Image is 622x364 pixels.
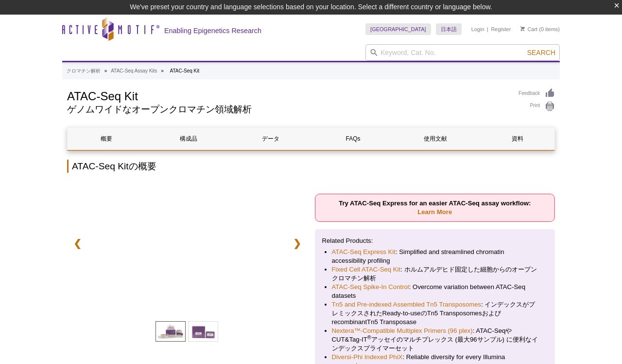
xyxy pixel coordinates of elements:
a: クロマチン解析 [67,67,101,75]
a: Login [471,26,484,33]
li: | [487,23,488,35]
h2: Enabling Epigenetics Research [164,26,261,35]
span: Search [527,49,555,56]
li: ATAC-Seq Kit [170,68,199,73]
sup: ® [367,334,371,340]
a: 使用文献 [397,127,474,150]
a: Register [491,26,511,33]
strong: Try ATAC-Seq Express for an easier ATAC-Seq assay workflow: [339,200,531,216]
a: Feedback [518,88,555,99]
li: » [161,68,164,73]
a: ❮ [67,233,88,254]
li: : ホルムアルデヒド固定した細胞からのオープンクロマチン解析 [332,265,538,283]
a: 日本語 [436,23,462,35]
a: Diversi-Phi Indexed PhiX [332,353,403,362]
a: Print [518,101,555,112]
a: データ [232,127,310,150]
li: : ATAC-SeqやCUT&Tag-IT アッセイのマルチプレックス (最大96サンプル) に便利なインデックスプライマーセット [332,327,538,353]
h2: ATAC-Seq Kitの概要 [67,160,555,173]
a: ATAC-Seq Spike-In Control [332,283,409,291]
a: [GEOGRAPHIC_DATA] [365,23,431,35]
li: : Overcome variation between ATAC-Seq datasets [332,283,538,300]
a: Fixed Cell ATAC-Seq Kit [332,265,401,274]
a: Learn More [417,208,452,216]
p: Related Products: [322,237,548,245]
a: Nextera™-Compatible Multiplex Primers (96 plex) [332,327,473,335]
a: ATAC-Seq Assay Kits [111,67,157,75]
li: : インデックスがプレミックスされたReady-to-useのTn5 TransposomesおよびrecombinantTn5 Transposase [332,300,538,327]
li: : Simplified and streamlined chromatin accessibility profiling [332,248,538,265]
a: FAQs [314,127,392,150]
button: Search [524,48,558,57]
a: Cart [520,26,537,33]
a: 概要 [68,127,145,150]
a: ❯ [287,233,308,254]
li: (0 items) [520,23,560,35]
img: Your Cart [520,26,525,31]
a: ATAC-Seq Express Kit [332,248,396,256]
h2: ゲノムワイドなオープンクロマチン領域解析 [67,105,509,114]
h1: ATAC-Seq Kit [67,88,509,103]
input: Keyword, Cat. No. [365,44,560,61]
li: » [104,68,107,73]
a: Tn5 and Pre-indexed Assembled Tn5 Transposomes [332,300,482,309]
a: 構成品 [150,127,227,150]
a: 資料 [479,127,556,150]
